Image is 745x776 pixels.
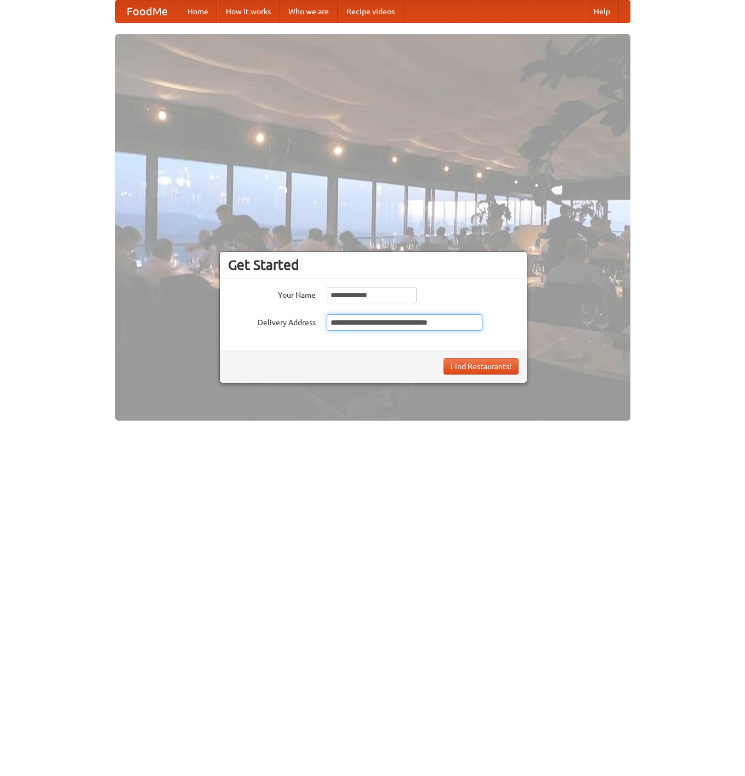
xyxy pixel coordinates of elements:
a: Help [585,1,619,22]
a: FoodMe [116,1,179,22]
a: Recipe videos [338,1,403,22]
a: Who we are [280,1,338,22]
label: Delivery Address [228,314,316,328]
button: Find Restaurants! [443,358,519,375]
label: Your Name [228,287,316,301]
a: How it works [217,1,280,22]
h3: Get Started [228,257,519,273]
a: Home [179,1,217,22]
